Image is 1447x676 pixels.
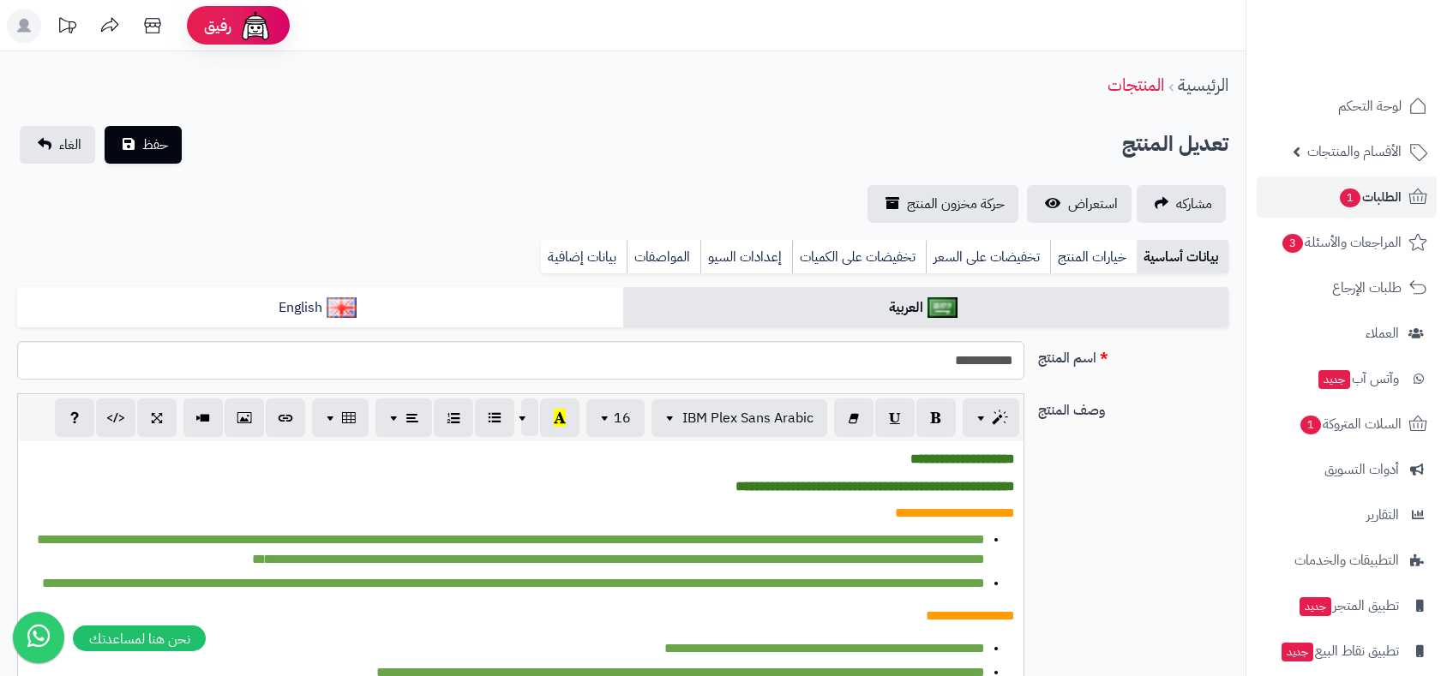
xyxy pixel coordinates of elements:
span: جديد [1300,597,1331,616]
a: الغاء [20,126,95,164]
span: IBM Plex Sans Arabic [682,408,814,428]
span: التقارير [1366,503,1399,527]
a: مشاركه [1137,185,1226,223]
a: المنتجات [1108,72,1164,98]
a: بيانات أساسية [1137,240,1228,274]
a: أدوات التسويق [1257,449,1437,490]
img: logo-2.png [1330,13,1431,49]
span: لوحة التحكم [1338,94,1402,118]
a: التقارير [1257,494,1437,535]
span: استعراض [1068,194,1118,214]
img: English [327,297,357,318]
span: الأقسام والمنتجات [1307,140,1402,164]
a: طلبات الإرجاع [1257,267,1437,308]
label: وصف المنتج [1031,393,1235,421]
a: بيانات إضافية [541,240,627,274]
a: المواصفات [627,240,700,274]
a: الطلبات1 [1257,176,1437,218]
span: التطبيقات والخدمات [1294,548,1399,572]
a: تطبيق نقاط البيعجديد [1257,631,1437,672]
a: لوحة التحكم [1257,86,1437,127]
span: تطبيق المتجر [1298,594,1399,618]
button: IBM Plex Sans Arabic [651,399,827,437]
span: 1 [1340,188,1360,207]
a: إعدادات السيو [700,240,792,274]
a: السلات المتروكة1 [1257,404,1437,445]
label: اسم المنتج [1031,341,1235,368]
span: المراجعات والأسئلة [1281,230,1402,254]
a: خيارات المنتج [1050,240,1137,274]
a: العربية [623,287,1229,329]
img: ai-face.png [238,9,273,43]
a: تخفيضات على السعر [926,240,1050,274]
a: تطبيق المتجرجديد [1257,585,1437,626]
a: الرئيسية [1178,72,1228,98]
button: حفظ [105,126,182,164]
span: أدوات التسويق [1324,458,1399,482]
a: استعراض [1027,185,1132,223]
span: جديد [1282,643,1313,661]
span: تطبيق نقاط البيع [1280,639,1399,663]
span: جديد [1318,370,1350,389]
a: تحديثات المنصة [45,9,88,47]
span: العملاء [1366,321,1399,345]
span: الغاء [59,135,81,155]
a: تخفيضات على الكميات [792,240,926,274]
span: 3 [1282,234,1303,253]
span: وآتس آب [1317,367,1399,391]
span: الطلبات [1338,185,1402,209]
span: 1 [1300,416,1321,434]
span: حركة مخزون المنتج [907,194,1005,214]
span: رفيق [204,15,231,36]
span: حفظ [142,135,168,155]
span: مشاركه [1176,194,1212,214]
button: 16 [586,399,645,437]
a: English [17,287,623,329]
a: حركة مخزون المنتج [868,185,1018,223]
span: 16 [614,408,631,428]
span: طلبات الإرجاع [1332,276,1402,300]
a: وآتس آبجديد [1257,358,1437,399]
h2: تعديل المنتج [1122,127,1228,162]
a: المراجعات والأسئلة3 [1257,222,1437,263]
span: السلات المتروكة [1299,412,1402,436]
a: التطبيقات والخدمات [1257,540,1437,581]
a: العملاء [1257,313,1437,354]
img: العربية [928,297,958,318]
